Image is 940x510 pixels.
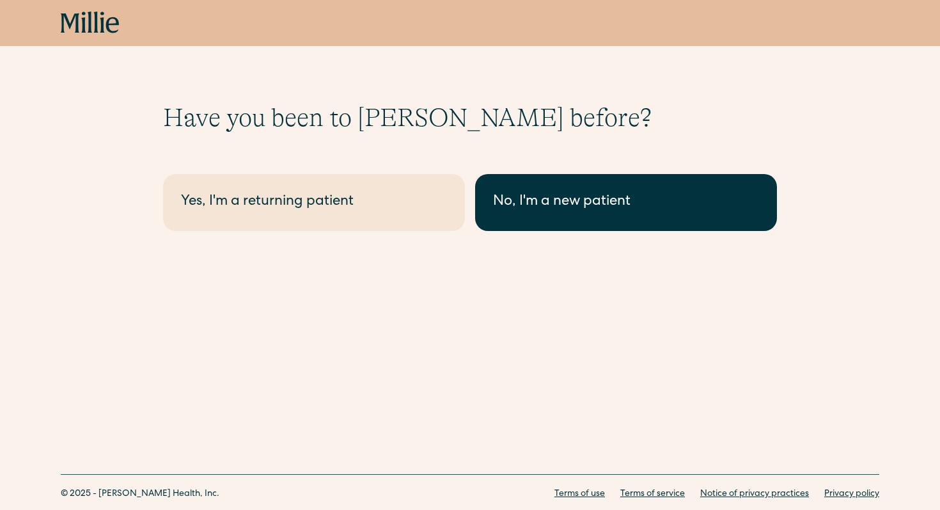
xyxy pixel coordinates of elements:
[61,488,219,501] div: © 2025 - [PERSON_NAME] Health, Inc.
[163,174,465,231] a: Yes, I'm a returning patient
[181,192,447,213] div: Yes, I'm a returning patient
[620,488,685,501] a: Terms of service
[554,488,605,501] a: Terms of use
[163,102,777,133] h1: Have you been to [PERSON_NAME] before?
[475,174,777,231] a: No, I'm a new patient
[700,488,809,501] a: Notice of privacy practices
[824,488,879,501] a: Privacy policy
[493,192,759,213] div: No, I'm a new patient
